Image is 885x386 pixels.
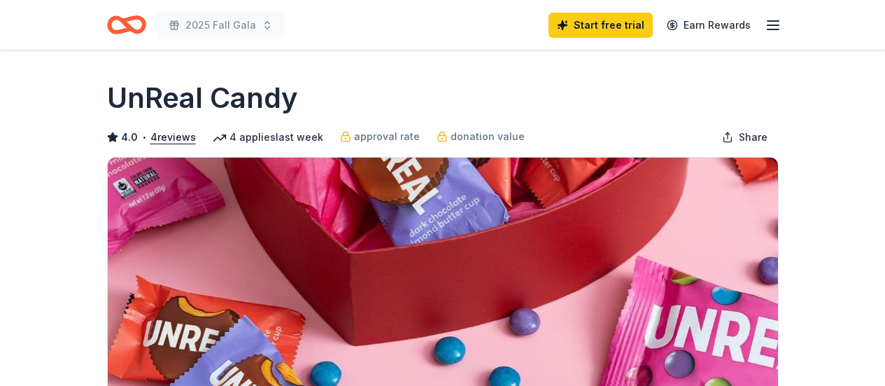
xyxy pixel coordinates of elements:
button: 2025 Fall Gala [157,11,284,39]
a: Start free trial [548,13,653,38]
a: approval rate [340,128,420,145]
button: Share [711,123,779,151]
a: Earn Rewards [658,13,759,38]
span: 2025 Fall Gala [185,17,256,34]
span: approval rate [354,128,420,145]
h1: UnReal Candy [107,78,298,118]
span: 4.0 [121,129,138,146]
span: • [141,132,146,143]
a: Home [107,8,146,41]
a: donation value [437,128,525,145]
div: 4 applies last week [213,129,323,146]
span: donation value [451,128,525,145]
span: Share [739,129,767,146]
button: 4reviews [150,129,196,146]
